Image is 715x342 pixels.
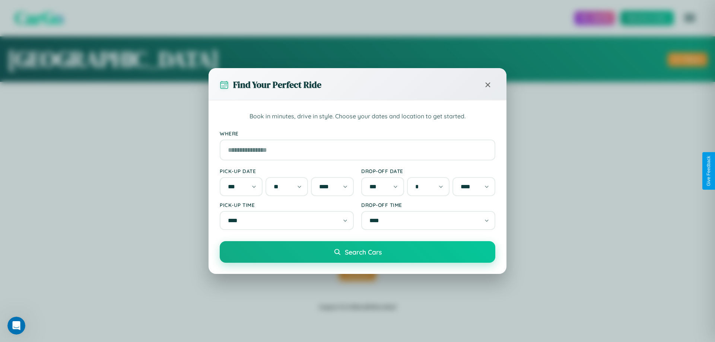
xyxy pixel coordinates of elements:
[220,202,354,208] label: Pick-up Time
[220,130,495,137] label: Where
[345,248,382,256] span: Search Cars
[233,79,321,91] h3: Find Your Perfect Ride
[220,112,495,121] p: Book in minutes, drive in style. Choose your dates and location to get started.
[220,241,495,263] button: Search Cars
[220,168,354,174] label: Pick-up Date
[361,202,495,208] label: Drop-off Time
[361,168,495,174] label: Drop-off Date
